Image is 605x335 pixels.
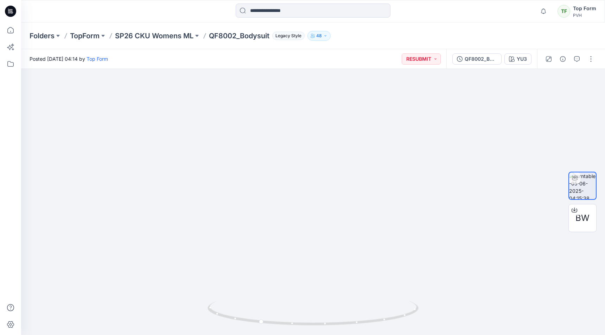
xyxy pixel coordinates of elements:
button: Legacy Style [269,31,305,41]
button: QF8002_Bodysuit_V03 [452,53,502,65]
img: eyJhbGciOiJIUzI1NiIsImtpZCI6IjAiLCJzbHQiOiJzZXMiLCJ0eXAiOiJKV1QifQ.eyJkYXRhIjp7InR5cGUiOiJzdG9yYW... [152,42,473,335]
span: Legacy Style [272,32,305,40]
a: SP26 CKU Womens ML [115,31,193,41]
a: Folders [30,31,55,41]
div: PVH [573,13,596,18]
a: Top Form [87,56,108,62]
div: TF [558,5,570,18]
button: YU3 [504,53,531,65]
img: turntable-05-06-2025-04:15:38 [569,172,596,199]
span: Posted [DATE] 04:14 by [30,55,108,63]
div: YU3 [517,55,527,63]
p: 48 [316,32,322,40]
button: 48 [307,31,331,41]
div: QF8002_Bodysuit_V03 [465,55,497,63]
p: QF8002_Bodysuit [209,31,269,41]
button: Details [557,53,568,65]
span: BW [575,212,590,224]
div: Top Form [573,4,596,13]
a: TopForm [70,31,100,41]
